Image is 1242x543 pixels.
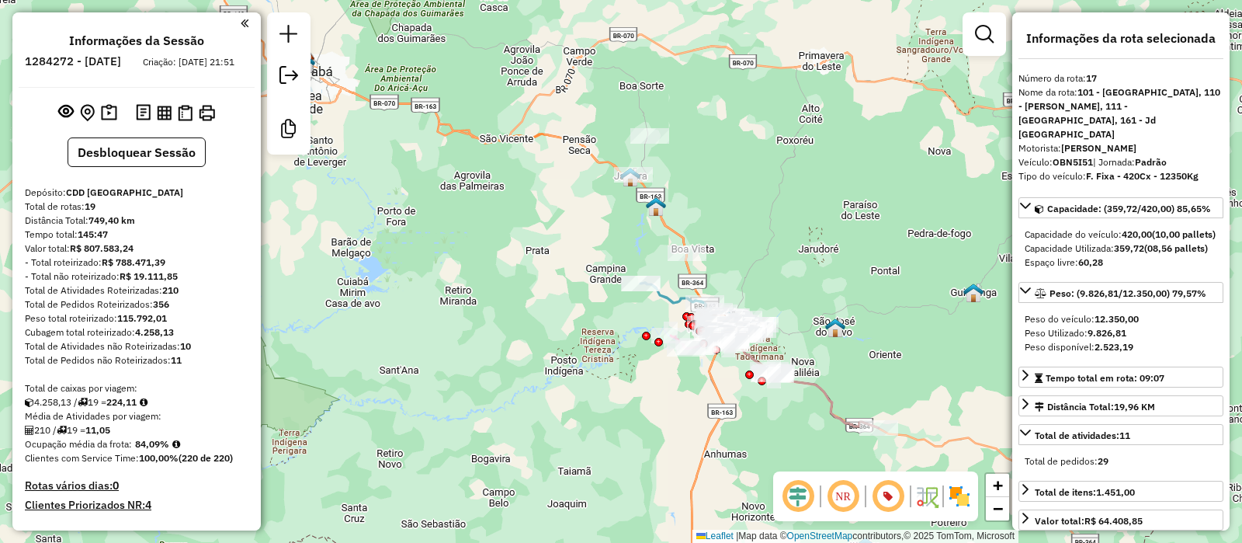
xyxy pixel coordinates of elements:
div: Capacidade do veículo: [1025,228,1217,242]
div: Número da rota: [1018,71,1223,85]
span: Ocultar deslocamento [779,478,817,515]
div: Cubagem total roteirizado: [25,325,248,339]
div: Distância Total: [25,214,248,228]
strong: 359,72 [1114,242,1144,254]
div: Nome da rota: [1018,85,1223,141]
strong: [PERSON_NAME] [1061,142,1136,154]
div: Total de pedidos: [1025,454,1217,468]
i: Total de rotas [57,426,67,435]
div: Motorista: [1018,141,1223,155]
strong: R$ 788.471,39 [102,256,165,268]
span: Peso do veículo: [1025,313,1139,325]
span: Ocupação média da frota: [25,438,132,450]
div: Valor total: [1035,514,1143,528]
strong: 356 [153,298,169,310]
strong: 210 [162,284,179,296]
em: Média calculada utilizando a maior ocupação (%Peso ou %Cubagem) de cada rota da sessão. Rotas cro... [172,440,180,449]
h4: Informações da Sessão [69,33,204,48]
div: Total de caixas por viagem: [25,381,248,395]
a: Distância Total:19,96 KM [1018,395,1223,416]
div: Total de Atividades Roteirizadas: [25,284,248,298]
strong: 10 [180,340,191,352]
div: Criação: [DATE] 21:51 [137,55,241,69]
div: 210 / 19 = [25,423,248,437]
div: Total de rotas: [25,200,248,214]
strong: (10,00 pallets) [1152,228,1216,240]
strong: 101 - [GEOGRAPHIC_DATA], 110 - [PERSON_NAME], 111 - [GEOGRAPHIC_DATA], 161 - Jd [GEOGRAPHIC_DATA] [1018,86,1220,140]
span: | Jornada: [1093,156,1167,168]
img: Exibir/Ocultar setores [947,484,972,509]
h6: 1284272 - [DATE] [25,54,121,68]
div: Atividade não roteirizada - MARCIANO JUNIOR DIAS ALVES [630,128,669,144]
strong: 1.451,00 [1096,486,1135,498]
div: Distância Total: [1035,400,1155,414]
strong: F. Fixa - 420Cx - 12350Kg [1086,170,1199,182]
div: - Total roteirizado: [25,256,248,270]
span: + [993,475,1003,495]
strong: R$ 807.583,24 [70,242,134,254]
strong: (08,56 pallets) [1144,242,1208,254]
h4: Informações da rota selecionada [1018,31,1223,46]
i: Meta Caixas/viagem: 222,69 Diferença: 1,42 [140,398,147,407]
i: Cubagem total roteirizado [25,398,34,407]
button: Visualizar Romaneio [175,102,196,124]
strong: 0 [113,479,119,493]
div: Capacidade: (359,72/420,00) 85,65% [1018,221,1223,276]
div: - Total não roteirizado: [25,270,248,284]
img: SÃO JOSÉ DO POVO [825,318,845,338]
div: Veículo: [1018,155,1223,169]
strong: 29 [1098,455,1108,467]
button: Exibir sessão original [55,100,77,125]
strong: 4.258,13 [135,326,174,338]
strong: 11 [171,354,182,366]
a: Exibir filtros [969,19,1000,50]
strong: 19 [85,200,95,212]
strong: 11,05 [85,424,110,436]
div: Espaço livre: [1025,256,1217,270]
strong: CDD [GEOGRAPHIC_DATA] [66,186,183,198]
strong: 749,40 km [88,214,135,226]
div: Capacidade Utilizada: [1025,242,1217,256]
h4: Clientes Priorizados NR: [25,499,248,512]
span: | [736,531,738,541]
span: Total de atividades: [1035,430,1130,441]
a: Nova sessão e pesquisa [273,19,304,54]
a: Valor total:R$ 64.408,85 [1018,510,1223,531]
div: Média de Atividades por viagem: [25,409,248,423]
strong: OBN5I51 [1053,156,1093,168]
i: Total de Atividades [25,426,34,435]
span: Clientes com Service Time: [25,452,139,464]
strong: 2.523,19 [1095,341,1133,353]
a: Zoom out [986,497,1009,520]
div: Peso Utilizado: [1025,326,1217,340]
img: Fluxo de ruas [914,484,939,509]
strong: 4 [145,498,151,512]
div: Total de atividades:11 [1018,448,1223,475]
a: Capacidade: (359,72/420,00) 85,65% [1018,197,1223,218]
a: Total de atividades:11 [1018,424,1223,445]
button: Visualizar relatório de Roteirização [154,102,175,123]
a: Clique aqui para minimizar o painel [241,14,248,32]
strong: 9.826,81 [1088,327,1126,339]
button: Desbloquear Sessão [68,137,206,167]
span: 19,96 KM [1114,401,1155,412]
strong: 60,28 [1078,256,1103,268]
div: Tipo do veículo: [1018,169,1223,183]
button: Painel de Sugestão [98,101,120,125]
div: Total de Pedidos não Roteirizados: [25,353,248,367]
h4: Rotas vários dias: [25,479,248,493]
strong: 17 [1086,72,1097,84]
button: Imprimir Rotas [196,102,218,124]
a: OpenStreetMap [787,531,853,541]
img: JUSCIMEIRA [646,197,666,217]
strong: Padrão [1135,156,1167,168]
img: PA - Jaciara [620,167,640,187]
strong: 100,00% [139,452,179,464]
strong: R$ 19.111,85 [120,270,178,282]
strong: 12.350,00 [1095,313,1139,325]
strong: 145:47 [78,228,108,240]
a: Peso: (9.826,81/12.350,00) 79,57% [1018,282,1223,303]
span: Capacidade: (359,72/420,00) 85,65% [1047,203,1211,214]
div: Total de itens: [1035,486,1135,499]
strong: 224,11 [106,396,137,408]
